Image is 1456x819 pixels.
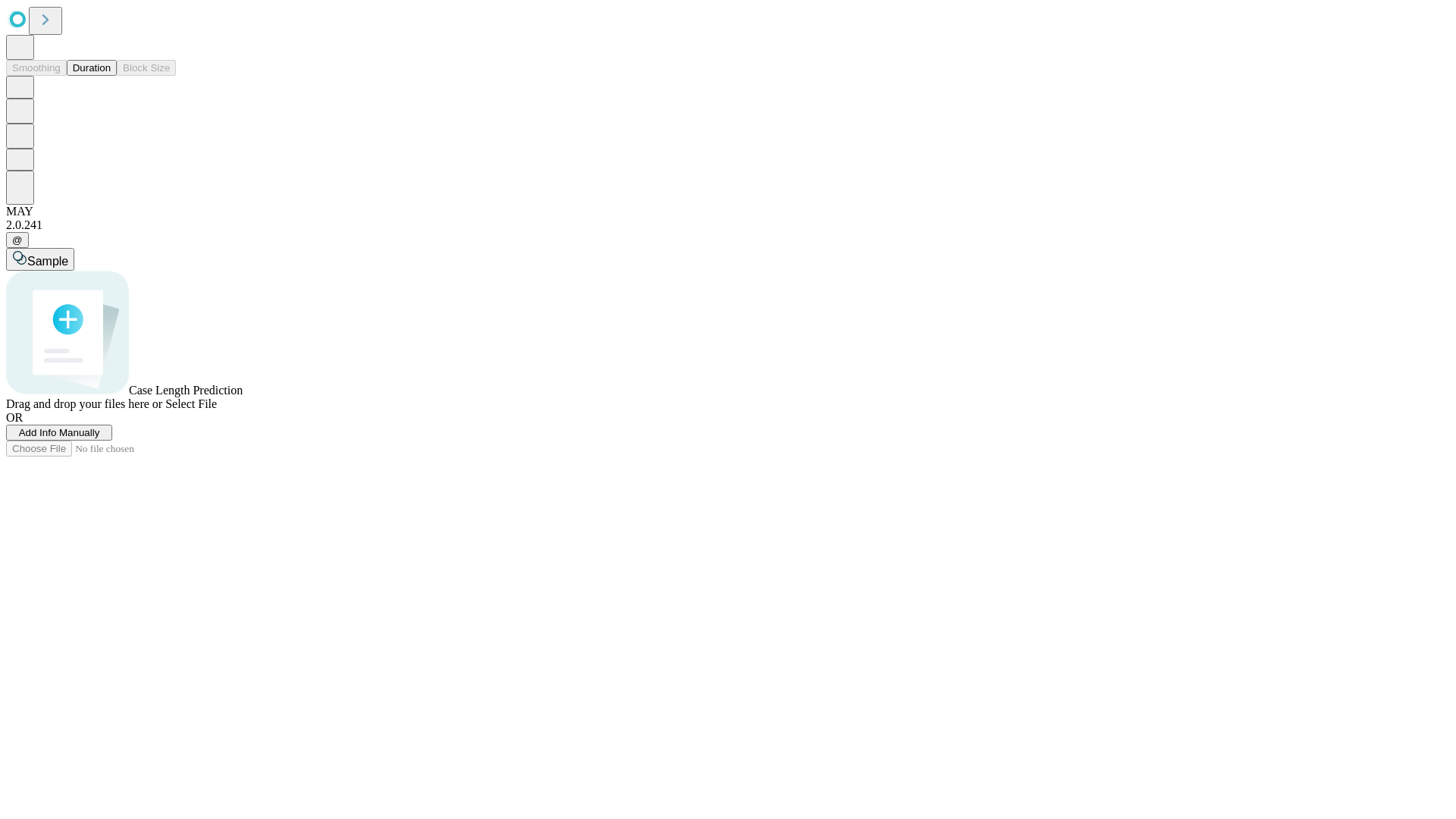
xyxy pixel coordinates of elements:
[27,255,68,268] span: Sample
[6,411,23,424] span: OR
[6,248,74,271] button: Sample
[129,384,243,397] span: Case Length Prediction
[6,232,29,248] button: @
[12,234,23,246] span: @
[19,427,100,438] span: Add Info Manually
[67,60,117,76] button: Duration
[6,60,67,76] button: Smoothing
[6,397,162,410] span: Drag and drop your files here or
[165,397,217,410] span: Select File
[6,218,1450,232] div: 2.0.241
[6,205,1450,218] div: MAY
[6,425,112,441] button: Add Info Manually
[117,60,176,76] button: Block Size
